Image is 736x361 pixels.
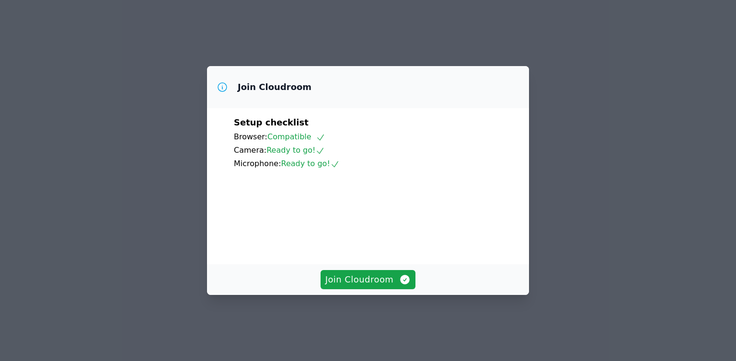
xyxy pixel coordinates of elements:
span: Camera: [234,146,266,155]
h3: Join Cloudroom [238,81,311,93]
span: Microphone: [234,159,281,168]
span: Compatible [267,132,325,141]
span: Setup checklist [234,117,309,127]
button: Join Cloudroom [321,270,416,289]
span: Ready to go! [281,159,340,168]
span: Browser: [234,132,267,141]
span: Ready to go! [266,146,325,155]
span: Join Cloudroom [325,273,411,286]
